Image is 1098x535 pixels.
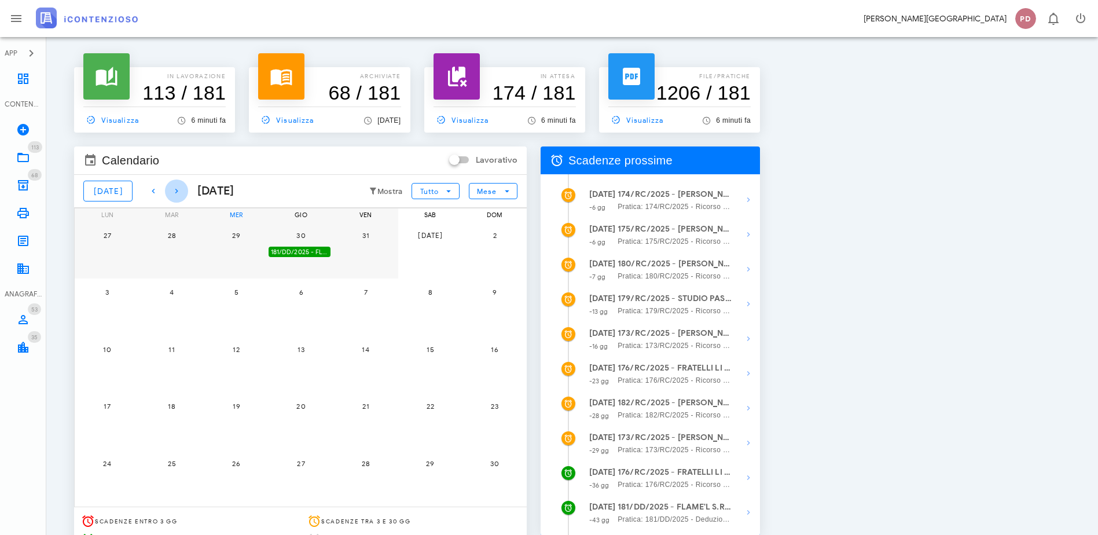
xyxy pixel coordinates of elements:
[418,288,442,296] span: 8
[160,459,183,468] span: 25
[469,183,517,199] button: Mese
[96,402,119,411] span: 17
[589,189,616,199] strong: [DATE]
[589,481,609,489] small: -36 gg
[737,292,760,316] button: Mostra dettagli
[737,188,760,211] button: Mostra dettagli
[608,81,751,104] h3: 1206 / 181
[354,459,377,468] span: 28
[483,281,506,304] button: 9
[618,201,732,212] span: Pratica: 174/RC/2025 - Ricorso contro Direzione Provinciale di Pavia - Ufficio Controlli (Udienza)
[289,231,313,240] span: 30
[28,141,42,153] span: Distintivo
[417,231,443,240] span: [DATE]
[225,395,248,418] button: 19
[258,112,318,128] a: Visualizza
[864,13,1007,25] div: [PERSON_NAME][GEOGRAPHIC_DATA]
[83,115,139,125] span: Visualizza
[418,223,442,247] button: [DATE]
[618,362,732,375] strong: 176/RC/2025 - FRATELLI LI 2 S.R.L. - Invio Memorie per Udienza
[188,182,234,200] div: [DATE]
[618,397,732,409] strong: 182/RC/2025 - [PERSON_NAME] - Deposita la Costituzione in [GEOGRAPHIC_DATA]
[737,466,760,489] button: Mostra dettagli
[1039,5,1067,32] button: Distintivo
[160,402,183,411] span: 18
[483,345,506,354] span: 16
[289,395,313,418] button: 20
[289,338,313,361] button: 13
[483,338,506,361] button: 16
[96,231,119,240] span: 27
[589,446,609,455] small: -29 gg
[462,208,527,221] div: dom
[354,452,377,475] button: 28
[160,281,183,304] button: 4
[28,331,41,343] span: Distintivo
[191,116,226,124] span: 6 minuti fa
[354,338,377,361] button: 14
[618,188,732,201] strong: 174/RC/2025 - [PERSON_NAME] 1 S.R.L. - Presentarsi in [GEOGRAPHIC_DATA]
[589,398,616,408] strong: [DATE]
[716,116,751,124] span: 6 minuti fa
[321,518,411,525] span: Scadenze tra 3 e 30 gg
[354,402,377,411] span: 21
[483,459,506,468] span: 30
[589,502,616,512] strong: [DATE]
[225,452,248,475] button: 26
[289,459,313,468] span: 27
[418,338,442,361] button: 15
[589,516,610,524] small: -43 gg
[589,259,616,269] strong: [DATE]
[434,115,489,125] span: Visualizza
[618,340,732,351] span: Pratica: 173/RC/2025 - Ricorso contro Direzione Provinciale I Di [GEOGRAPHIC_DATA] - Ufficio Cont...
[541,116,576,124] span: 6 minuti fa
[96,338,119,361] button: 10
[289,288,313,296] span: 6
[36,8,138,28] img: logo-text-2x.png
[225,402,248,411] span: 19
[96,452,119,475] button: 24
[204,208,269,221] div: mer
[225,223,248,247] button: 29
[483,288,506,296] span: 9
[737,362,760,385] button: Mostra dettagli
[160,395,183,418] button: 18
[737,431,760,455] button: Mostra dettagli
[618,305,732,317] span: Pratica: 179/RC/2025 - Ricorso contro Direzione Provinciale I Di Milano - Ufficio Controlli
[289,223,313,247] button: 30
[589,377,609,385] small: -23 gg
[483,223,506,247] button: 2
[483,402,506,411] span: 23
[589,203,606,211] small: -6 gg
[618,327,732,340] strong: 173/RC/2025 - [PERSON_NAME] - Invio Memorie per Udienza
[354,231,377,240] span: 31
[354,345,377,354] span: 14
[83,112,144,128] a: Visualizza
[95,518,178,525] span: Scadenze entro 3 gg
[31,171,38,179] span: 68
[618,223,732,236] strong: 175/RC/2025 - [PERSON_NAME] 1 S.R.L. - Presentarsi in [GEOGRAPHIC_DATA]
[139,208,205,221] div: mar
[289,452,313,475] button: 27
[377,116,401,124] span: [DATE]
[1011,5,1039,32] button: PD
[589,224,616,234] strong: [DATE]
[476,155,517,166] label: Lavorativo
[618,444,732,456] span: Pratica: 173/RC/2025 - Ricorso contro Direzione Provinciale I Di [GEOGRAPHIC_DATA] - Ufficio Cont...
[483,395,506,418] button: 23
[31,306,38,313] span: 53
[160,452,183,475] button: 25
[412,183,459,199] button: Tutto
[418,452,442,475] button: 29
[418,345,442,354] span: 15
[225,288,248,296] span: 5
[608,112,669,128] a: Visualizza
[608,72,751,81] p: file/pratiche
[737,327,760,350] button: Mostra dettagli
[618,466,732,479] strong: 176/RC/2025 - FRATELLI LI 2 S.R.L. - Presentarsi in [GEOGRAPHIC_DATA]
[269,208,334,221] div: gio
[160,231,183,240] span: 28
[434,81,576,104] h3: 174 / 181
[1015,8,1036,29] span: PD
[31,334,38,341] span: 35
